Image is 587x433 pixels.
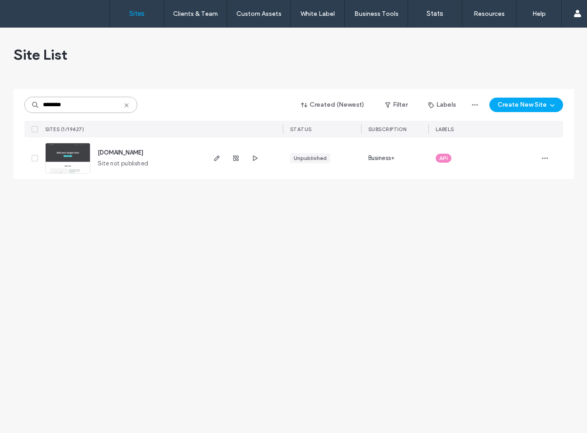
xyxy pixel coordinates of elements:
[427,9,443,18] label: Stats
[293,98,372,112] button: Created (Newest)
[14,46,67,64] span: Site List
[294,154,327,162] div: Unpublished
[21,6,39,14] span: Help
[439,154,448,162] span: API
[236,10,282,18] label: Custom Assets
[301,10,335,18] label: White Label
[368,126,407,132] span: SUBSCRIPTION
[173,10,218,18] label: Clients & Team
[45,126,85,132] span: SITES (1/19427)
[368,154,395,163] span: Business+
[290,126,312,132] span: STATUS
[436,126,454,132] span: LABELS
[474,10,505,18] label: Resources
[98,149,143,156] a: [DOMAIN_NAME]
[420,98,464,112] button: Labels
[129,9,145,18] label: Sites
[98,159,149,168] span: Site not published
[354,10,399,18] label: Business Tools
[489,98,563,112] button: Create New Site
[376,98,417,112] button: Filter
[532,10,546,18] label: Help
